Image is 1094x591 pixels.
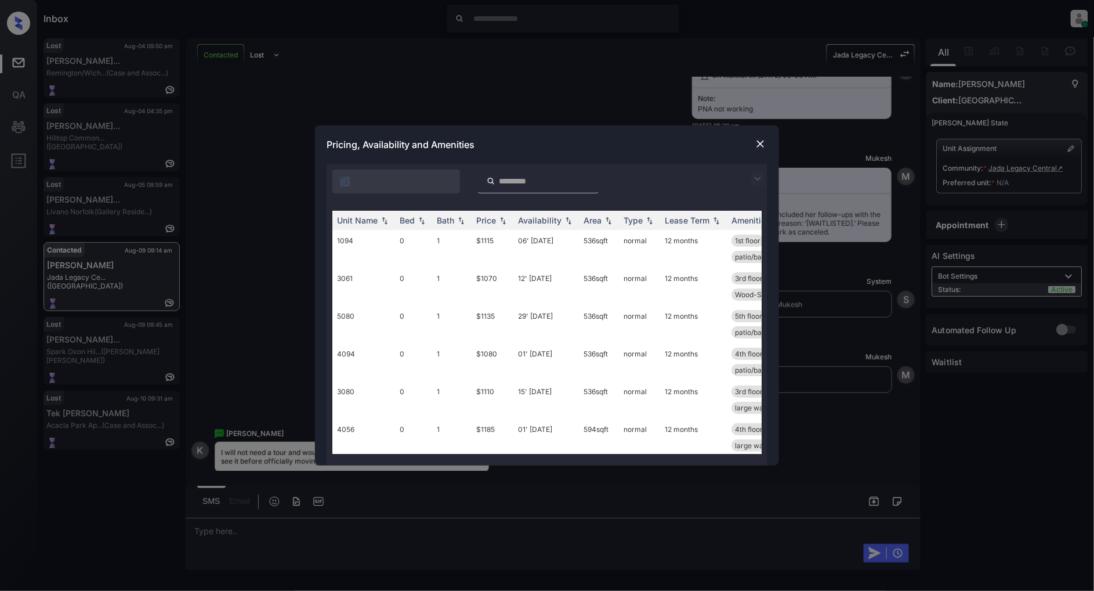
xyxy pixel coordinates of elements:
td: 0 [395,305,432,343]
span: 5th floor [735,312,762,320]
td: 29' [DATE] [513,305,579,343]
td: 0 [395,419,432,473]
td: 1 [432,268,472,305]
img: sorting [603,217,614,225]
td: 0 [395,230,432,268]
td: 12 months [660,343,727,381]
img: icon-zuma [339,176,351,188]
td: 1 [432,230,472,268]
div: Lease Term [665,215,709,225]
td: 536 sqft [579,343,619,381]
td: 01' [DATE] [513,419,579,473]
td: $1135 [472,305,513,343]
td: 536 sqft [579,305,619,343]
td: 0 [395,268,432,305]
td: 5080 [332,305,395,343]
td: 594 sqft [579,419,619,473]
td: 536 sqft [579,230,619,268]
img: close [755,138,766,150]
td: 12 months [660,230,727,268]
td: 12' [DATE] [513,268,579,305]
td: 15' [DATE] [513,381,579,419]
span: 4th floor [735,349,763,358]
td: normal [619,419,660,473]
img: icon-zuma [751,172,765,186]
td: $1070 [472,268,513,305]
td: normal [619,230,660,268]
td: 3080 [332,381,395,419]
td: 1 [432,305,472,343]
td: normal [619,305,660,343]
span: large walk-in c... [735,403,789,412]
td: 1 [432,343,472,381]
td: 0 [395,343,432,381]
td: 4094 [332,343,395,381]
span: 3rd floor [735,274,763,283]
td: 12 months [660,381,727,419]
div: Unit Name [337,215,378,225]
span: Wood-Style Floo... [735,290,795,299]
td: $1110 [472,381,513,419]
span: 4th floor [735,425,763,434]
span: large walk-in c... [735,441,789,450]
img: sorting [379,217,390,225]
td: normal [619,343,660,381]
td: 3061 [332,268,395,305]
td: 01' [DATE] [513,343,579,381]
span: patio/balcony [735,328,780,337]
td: 0 [395,381,432,419]
div: Bath [437,215,454,225]
img: sorting [455,217,467,225]
div: Type [624,215,643,225]
img: icon-zuma [487,176,495,186]
div: Amenities [731,215,770,225]
td: 1 [432,381,472,419]
td: 536 sqft [579,381,619,419]
td: normal [619,381,660,419]
span: patio/balcony [735,253,780,261]
td: 1094 [332,230,395,268]
div: Bed [400,215,415,225]
div: Pricing, Availability and Amenities [315,125,779,164]
td: $1185 [472,419,513,473]
span: 1st floor [735,236,760,245]
img: sorting [711,217,722,225]
td: normal [619,268,660,305]
td: 4056 [332,419,395,473]
span: 3rd floor [735,387,763,396]
img: sorting [497,217,509,225]
td: $1080 [472,343,513,381]
span: patio/balcony [735,366,780,374]
div: Availability [518,215,562,225]
td: 06' [DATE] [513,230,579,268]
td: 12 months [660,305,727,343]
td: 12 months [660,419,727,473]
td: 12 months [660,268,727,305]
td: 1 [432,419,472,473]
td: $1115 [472,230,513,268]
img: sorting [563,217,574,225]
div: Price [476,215,496,225]
img: sorting [416,217,428,225]
div: Area [584,215,602,225]
td: 536 sqft [579,268,619,305]
img: sorting [644,217,655,225]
